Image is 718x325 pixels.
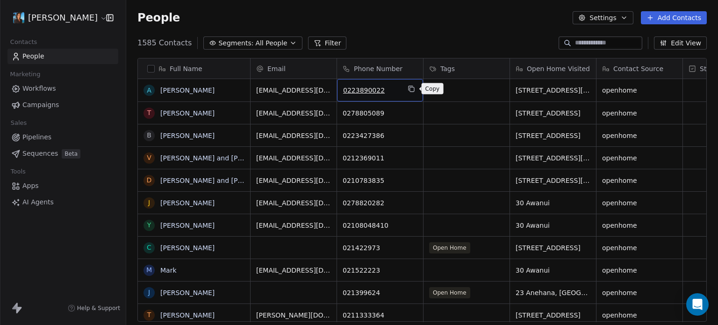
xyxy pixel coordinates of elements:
[527,64,590,73] span: Open Home Visited
[256,266,331,275] span: [EMAIL_ADDRESS][DOMAIN_NAME]
[146,265,152,275] div: M
[516,311,590,320] span: [STREET_ADDRESS]
[602,221,677,230] span: openhome
[147,153,151,163] div: V
[137,37,192,49] span: 1585 Contacts
[7,130,118,145] a: Pipelines
[516,176,590,185] span: [STREET_ADDRESS][PERSON_NAME]
[337,58,423,79] div: Phone Number
[343,311,417,320] span: 0211333364
[602,176,677,185] span: openhome
[7,97,118,113] a: Campaigns
[343,153,417,163] span: 0212369011
[602,198,677,208] span: openhome
[62,149,80,159] span: Beta
[596,58,682,79] div: Contact Source
[602,311,677,320] span: openhome
[22,100,59,110] span: Campaigns
[160,311,215,319] a: [PERSON_NAME]
[7,81,118,96] a: Workflows
[516,86,590,95] span: [STREET_ADDRESS][PERSON_NAME]
[516,131,590,140] span: [STREET_ADDRESS]
[256,176,331,185] span: [EMAIL_ADDRESS][DOMAIN_NAME]
[160,267,177,274] a: Mark
[7,146,118,161] a: SequencesBeta
[602,243,677,253] span: openhome
[256,131,331,140] span: [EMAIL_ADDRESS][DOMAIN_NAME]
[147,108,151,118] div: T
[343,221,417,230] span: 02108048410
[256,198,331,208] span: [EMAIL_ADDRESS][DOMAIN_NAME]
[516,266,590,275] span: 30 Awanui
[440,64,455,73] span: Tags
[147,175,152,185] div: D
[256,86,331,95] span: [EMAIL_ADDRESS][DOMAIN_NAME]
[160,109,215,117] a: [PERSON_NAME]
[613,64,663,73] span: Contact Source
[429,242,470,253] span: Open Home
[160,154,286,162] a: [PERSON_NAME] and [PERSON_NAME]
[573,11,633,24] button: Settings
[343,176,417,185] span: 0210783835
[160,132,215,139] a: [PERSON_NAME]
[7,116,31,130] span: Sales
[147,130,151,140] div: B
[160,289,215,296] a: [PERSON_NAME]
[13,12,24,23] img: pic.jpg
[7,178,118,194] a: Apps
[6,35,41,49] span: Contacts
[516,243,590,253] span: [STREET_ADDRESS]
[256,311,331,320] span: [PERSON_NAME][DOMAIN_NAME][EMAIL_ADDRESS][PERSON_NAME][DOMAIN_NAME]
[516,221,590,230] span: 30 Awanui
[343,198,417,208] span: 0278820282
[510,58,596,79] div: Open Home Visited
[22,51,44,61] span: People
[22,84,56,94] span: Workflows
[516,108,590,118] span: [STREET_ADDRESS]
[425,85,440,93] p: Copy
[147,243,151,253] div: C
[68,304,120,312] a: Help & Support
[7,49,118,64] a: People
[602,131,677,140] span: openhome
[343,288,417,297] span: 021399624
[138,58,250,79] div: Full Name
[11,10,100,26] button: [PERSON_NAME]
[148,288,150,297] div: J
[6,67,44,81] span: Marketing
[256,153,331,163] span: [EMAIL_ADDRESS][DOMAIN_NAME]
[22,149,58,159] span: Sequences
[160,222,215,229] a: [PERSON_NAME]
[516,198,590,208] span: 30 Awanui
[641,11,707,24] button: Add Contacts
[170,64,202,73] span: Full Name
[602,288,677,297] span: openhome
[218,38,253,48] span: Segments:
[77,304,120,312] span: Help & Support
[22,132,51,142] span: Pipelines
[267,64,286,73] span: Email
[429,287,470,298] span: Open Home
[148,198,150,208] div: J
[147,310,151,320] div: T
[354,64,402,73] span: Phone Number
[256,108,331,118] span: [EMAIL_ADDRESS][DOMAIN_NAME]
[160,87,215,94] a: [PERSON_NAME]
[308,36,347,50] button: Filter
[256,221,331,230] span: [EMAIL_ADDRESS][DOMAIN_NAME]
[516,153,590,163] span: [STREET_ADDRESS][PERSON_NAME]
[137,11,180,25] span: People
[147,86,151,95] div: A
[686,293,709,316] div: Open Intercom Messenger
[602,266,677,275] span: openhome
[343,131,417,140] span: 0223427386
[343,266,417,275] span: 021522223
[424,58,510,79] div: Tags
[28,12,98,24] span: [PERSON_NAME]
[602,153,677,163] span: openhome
[22,197,54,207] span: AI Agents
[343,86,400,95] span: 0223890022
[602,86,677,95] span: openhome
[255,38,287,48] span: All People
[147,220,151,230] div: Y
